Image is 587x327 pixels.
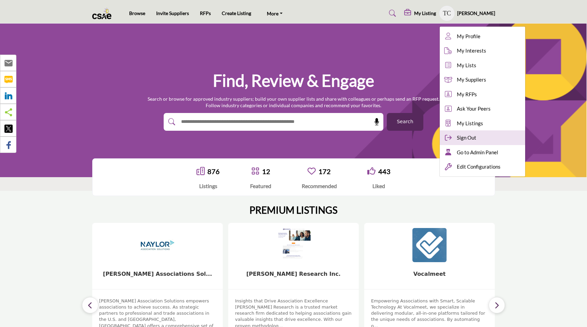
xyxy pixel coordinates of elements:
a: [PERSON_NAME] Associations Sol... [103,271,212,277]
span: My Listings [457,119,483,127]
i: Go to Liked [367,167,376,175]
h1: Find, Review & Engage [213,70,374,91]
span: My Lists [457,61,476,69]
a: My Profile [440,29,525,44]
a: Ask Your Peers [440,101,525,116]
div: My Listing [404,9,436,17]
span: My Suppliers [457,76,486,84]
div: Listings [196,182,220,190]
div: Featured [250,182,271,190]
a: Go to Featured [251,167,259,176]
h5: [PERSON_NAME] [457,10,495,17]
a: My RFPs [440,87,525,102]
a: My Suppliers [440,72,525,87]
a: My Listings [440,116,525,131]
img: Site Logo [92,8,115,19]
a: Create Listing [222,10,251,16]
span: Search [397,118,413,125]
img: Bramm Research Inc. [276,228,311,262]
a: My Interests [440,43,525,58]
a: 12 [262,167,270,175]
span: My Interests [457,47,486,55]
span: My RFPs [457,90,477,98]
a: Vocalmeet [413,271,446,277]
a: Invite Suppliers [156,10,189,16]
a: More [262,9,287,18]
a: [PERSON_NAME] Research Inc. [246,271,341,277]
img: Vocalmeet [412,228,447,262]
h2: PREMIUM LISTINGS [249,204,338,216]
a: Search [382,8,400,19]
a: 876 [207,167,220,175]
a: 172 [318,167,331,175]
a: Browse [129,10,145,16]
span: My Profile [457,32,480,40]
div: Liked [367,182,391,190]
button: Search [387,113,423,131]
img: Naylor Associations Sol... [140,228,175,262]
b: Bramm Research Inc. [246,271,341,277]
b: Naylor Associations Sol... [103,271,212,277]
span: Sign Out [457,134,476,142]
a: RFPs [200,10,211,16]
h5: My Listing [414,10,436,16]
a: Go to Recommended [308,167,316,176]
p: Search or browse for approved industry suppliers; build your own supplier lists and share with co... [148,96,439,109]
span: Edit Configurations [457,163,501,171]
div: Recommended [302,182,337,190]
span: Go to Admin Panel [457,148,498,156]
span: Ask Your Peers [457,105,491,113]
button: Show hide supplier dropdown [439,6,454,21]
a: 443 [378,167,391,175]
a: My Lists [440,58,525,73]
